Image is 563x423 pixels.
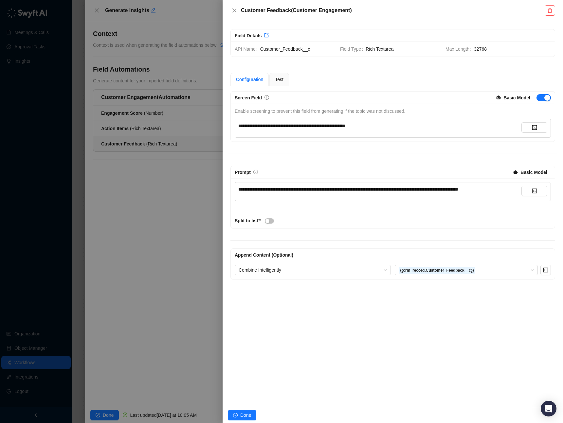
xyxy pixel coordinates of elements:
span: export [264,33,269,38]
span: delete [547,8,553,13]
strong: Basic Model [520,170,547,175]
div: Append Content (Optional) [235,251,551,259]
span: code [532,125,537,130]
span: Enable screening to prevent this field from generating if the topic was not discussed. [235,109,405,114]
div: Open Intercom Messenger [541,401,556,416]
span: API Name [235,45,260,53]
div: Field Details [235,32,262,39]
strong: Basic Model [503,95,530,100]
span: code [543,267,548,273]
span: Combine Intelligently [239,265,387,275]
strong: {{crm_record.Customer_Feedback__c}} [400,268,474,273]
a: info-circle [264,95,269,100]
span: check-circle [233,413,238,417]
span: Done [240,412,251,419]
button: Done [228,410,256,420]
span: Rich Textarea [366,45,440,53]
strong: Split to list? [235,218,261,223]
span: close [232,8,237,13]
span: Test [275,77,283,82]
span: Field Type [340,45,366,53]
div: Configuration [236,76,263,83]
h5: Customer Feedback ( Customer Engagement ) [241,7,545,14]
span: Max Length [445,45,474,53]
a: info-circle [253,170,258,175]
span: 32768 [474,45,551,53]
span: Prompt [235,170,251,175]
span: Screen Field [235,95,262,100]
span: code [532,188,537,194]
span: info-circle [253,170,258,174]
span: Customer_Feedback__c [260,45,335,53]
button: Close [230,7,238,14]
